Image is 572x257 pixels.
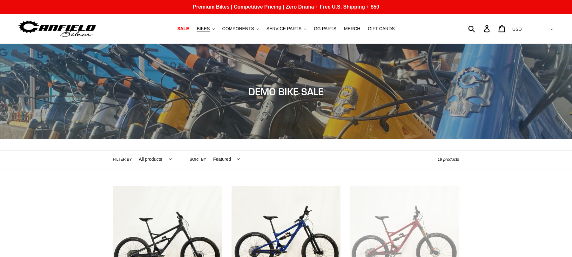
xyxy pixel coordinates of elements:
span: BIKES [197,26,210,31]
span: MERCH [344,26,360,31]
a: SALE [174,24,192,33]
span: SERVICE PARTS [266,26,301,31]
label: Filter by [113,157,132,162]
img: Canfield Bikes [17,19,97,39]
button: COMPONENTS [219,24,262,33]
button: BIKES [193,24,218,33]
span: DEMO BIKE SALE [248,86,324,97]
a: MERCH [341,24,363,33]
span: GG PARTS [314,26,336,31]
button: SERVICE PARTS [263,24,309,33]
label: Sort by [190,157,206,162]
span: 19 products [438,157,459,162]
input: Search [472,22,488,36]
span: COMPONENTS [222,26,254,31]
a: GG PARTS [311,24,340,33]
span: SALE [177,26,189,31]
span: GIFT CARDS [368,26,395,31]
a: GIFT CARDS [365,24,398,33]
